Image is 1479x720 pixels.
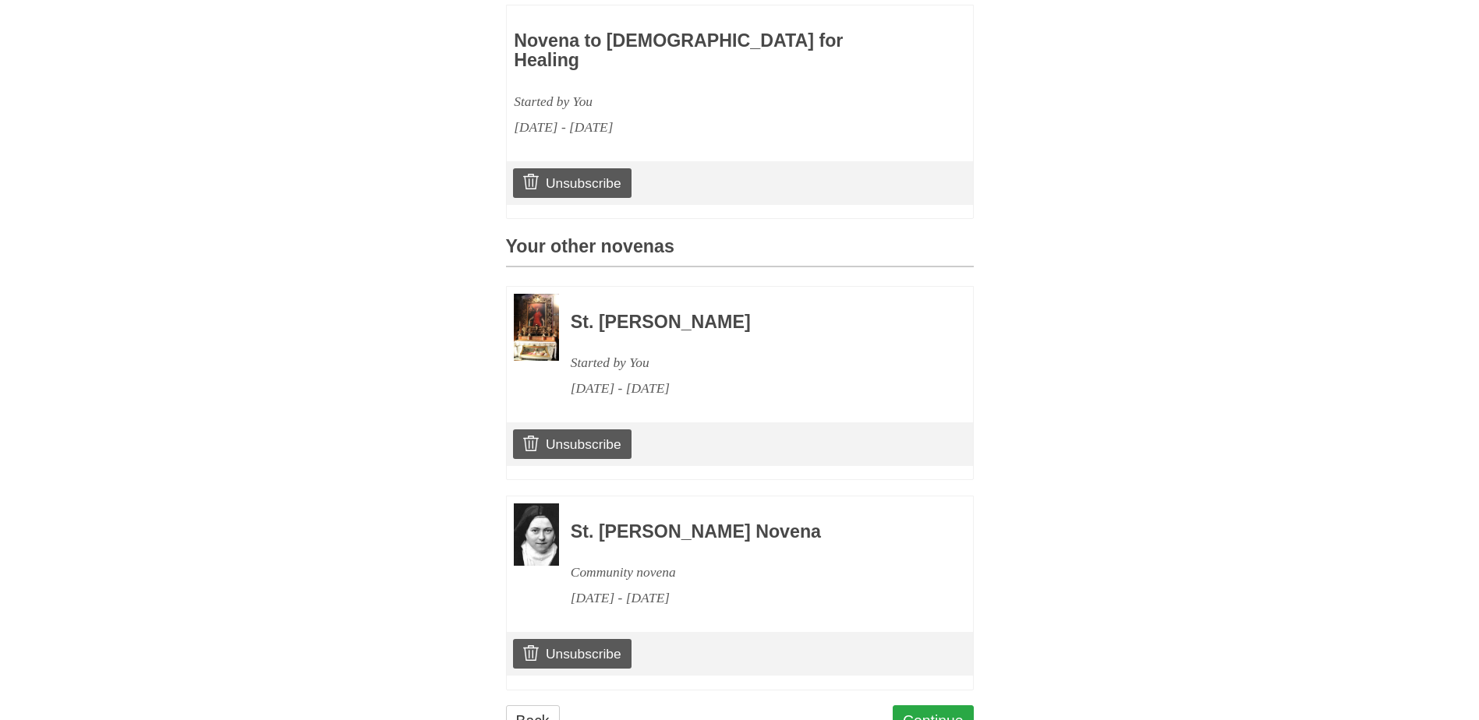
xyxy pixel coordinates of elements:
[571,585,931,611] div: [DATE] - [DATE]
[571,312,931,333] h3: St. [PERSON_NAME]
[514,115,874,140] div: [DATE] - [DATE]
[513,639,631,669] a: Unsubscribe
[513,168,631,198] a: Unsubscribe
[514,294,559,361] img: Novena image
[514,89,874,115] div: Started by You
[571,350,931,376] div: Started by You
[506,237,974,267] h3: Your other novenas
[571,559,931,585] div: Community novena
[514,31,874,71] h3: Novena to [DEMOGRAPHIC_DATA] for Healing
[571,376,931,401] div: [DATE] - [DATE]
[571,522,931,542] h3: St. [PERSON_NAME] Novena
[513,429,631,459] a: Unsubscribe
[514,503,559,566] img: Novena image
